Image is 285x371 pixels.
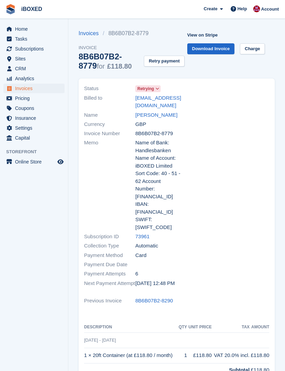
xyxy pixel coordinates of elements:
[84,94,135,110] span: Billed to
[3,123,65,133] a: menu
[249,322,269,333] th: Amount
[6,148,68,155] span: Storefront
[15,44,56,54] span: Subscriptions
[3,84,65,93] a: menu
[135,120,146,128] span: GBP
[84,338,116,343] span: [DATE] - [DATE]
[15,133,56,143] span: Capital
[84,348,178,363] td: 1 × 20ft Container (at £118.80 / month)
[212,352,250,359] div: VAT 20.0% incl.
[15,54,56,63] span: Sites
[135,233,150,241] a: 73961
[84,233,135,241] span: Subscription ID
[253,5,260,12] img: Amanda Forder
[3,103,65,113] a: menu
[5,4,16,14] img: stora-icon-8386f47178a22dfd0bd8f6a31ec36ba5ce8667c1dd55bd0f319d3a0aa187defe.svg
[84,111,135,119] span: Name
[137,86,154,92] span: Retrying
[84,85,135,92] span: Status
[15,157,56,167] span: Online Store
[135,130,173,138] span: 8B6B07B2-8779
[84,139,135,231] span: Memo
[3,34,65,44] a: menu
[178,348,187,363] td: 1
[135,94,181,110] a: [EMAIL_ADDRESS][DOMAIN_NAME]
[84,270,135,278] span: Payment Attempts
[3,157,65,167] a: menu
[107,62,132,70] span: £118.80
[204,5,217,12] span: Create
[249,348,269,363] td: £118.80
[135,297,173,305] a: 8B6B07B2-8290
[135,85,161,92] a: Retrying
[79,52,141,70] div: 8B6B07B2-8779
[15,34,56,44] span: Tasks
[15,24,56,34] span: Home
[135,111,177,119] a: [PERSON_NAME]
[135,252,147,259] span: Card
[187,43,235,55] a: Download Invoice
[185,29,220,41] a: View on Stripe
[3,94,65,103] a: menu
[84,297,135,305] span: Previous Invoice
[79,29,103,38] a: Invoices
[84,120,135,128] span: Currency
[79,29,185,38] nav: breadcrumbs
[97,62,105,70] span: for
[18,3,45,15] a: iBOXED
[15,113,56,123] span: Insurance
[3,54,65,63] a: menu
[187,348,212,363] td: £118.80
[84,130,135,138] span: Invoice Number
[178,322,187,333] th: QTY
[15,64,56,73] span: CRM
[135,270,138,278] span: 6
[15,74,56,83] span: Analytics
[15,94,56,103] span: Pricing
[15,84,56,93] span: Invoices
[3,74,65,83] a: menu
[79,44,185,51] span: Invoice
[3,44,65,54] a: menu
[3,24,65,34] a: menu
[84,261,135,269] span: Payment Due Date
[212,322,250,333] th: Tax
[84,252,135,259] span: Payment Method
[84,280,135,287] span: Next Payment Attempt
[135,242,158,250] span: Automatic
[135,280,175,287] time: 2025-10-03 11:48:30 UTC
[3,113,65,123] a: menu
[261,6,279,13] span: Account
[15,103,56,113] span: Coupons
[3,64,65,73] a: menu
[240,43,265,55] a: Charge
[15,123,56,133] span: Settings
[237,5,247,12] span: Help
[135,139,181,231] span: Name of Bank: Handlesbanken Name of Account: iBOXED Limited Sort Code: 40 - 51 - 62 Account Numbe...
[84,242,135,250] span: Collection Type
[3,133,65,143] a: menu
[144,56,184,67] button: Retry payment
[187,322,212,333] th: Unit Price
[84,322,178,333] th: Description
[56,158,65,166] a: Preview store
